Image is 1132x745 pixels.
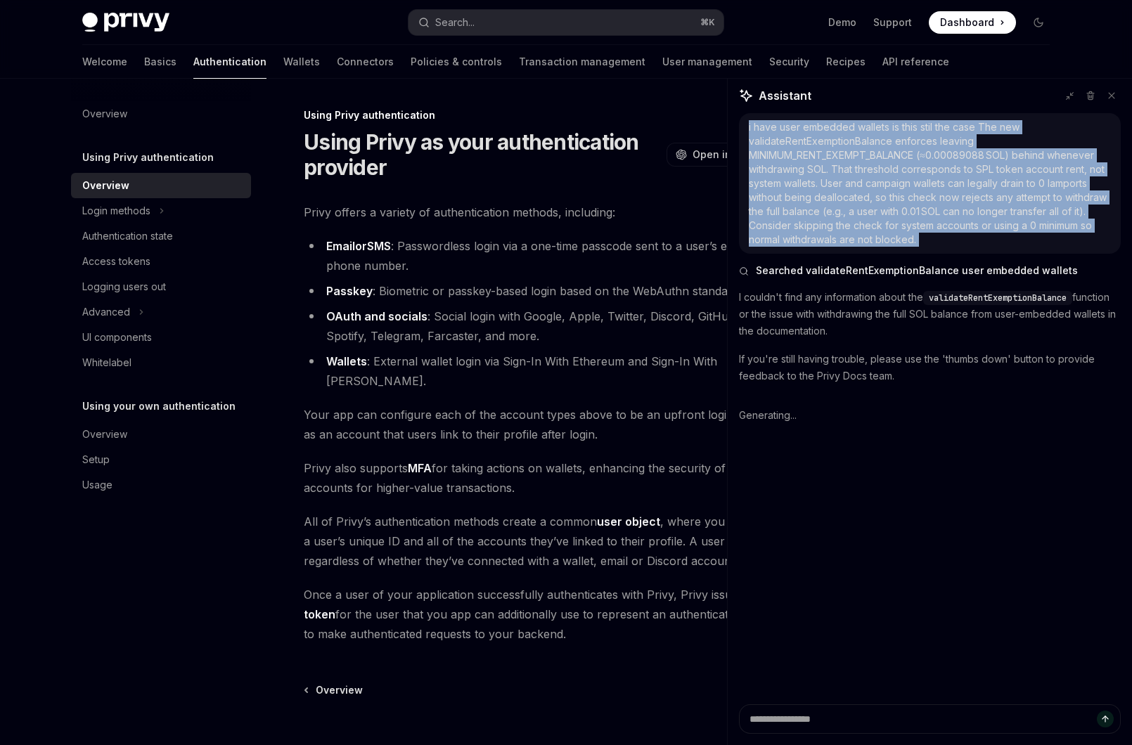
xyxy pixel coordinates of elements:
span: Searched validateRentExemptionBalance user embedded wallets [756,264,1078,278]
a: Wallets [283,45,320,79]
div: Logging users out [82,278,166,295]
a: Logging users out [71,274,251,299]
a: Welcome [82,45,127,79]
a: Wallets [326,354,367,369]
a: Overview [71,101,251,127]
a: Overview [71,422,251,447]
li: : External wallet login via Sign-In With Ethereum and Sign-In With [PERSON_NAME]. [304,351,811,391]
img: dark logo [82,13,169,32]
span: Privy offers a variety of authentication methods, including: [304,202,811,222]
strong: or [326,239,391,254]
a: Policies & controls [411,45,502,79]
a: Support [873,15,912,30]
a: Passkey [326,284,373,299]
div: Login methods [82,202,150,219]
p: If you're still having trouble, please use the 'thumbs down' button to provide feedback to the Pr... [739,351,1121,384]
span: All of Privy’s authentication methods create a common , where you can easily find a user’s unique... [304,512,811,571]
a: OAuth and socials [326,309,427,324]
span: Dashboard [940,15,994,30]
div: Whitelabel [82,354,131,371]
div: Overview [82,177,129,194]
a: MFA [408,461,432,476]
a: User management [662,45,752,79]
div: Access tokens [82,253,150,270]
a: Transaction management [519,45,645,79]
a: Authentication state [71,223,251,249]
div: UI components [82,329,152,346]
div: Using Privy authentication [304,108,811,122]
div: Overview [82,105,127,122]
a: Access tokens [71,249,251,274]
h5: Using your own authentication [82,398,236,415]
a: Recipes [826,45,866,79]
span: Your app can configure each of the account types above to be an upfront login method, or as an ac... [304,405,811,444]
a: Whitelabel [71,350,251,375]
div: Overview [82,426,127,443]
span: Open in ChatGPT [693,148,778,162]
span: validateRentExemptionBalance [929,292,1067,304]
span: ⌘ K [700,17,715,28]
div: Usage [82,477,112,493]
span: Overview [316,683,363,697]
button: Searched validateRentExemptionBalance user embedded wallets [739,264,1121,278]
button: Send message [1097,711,1114,727]
a: UI components [71,325,251,350]
a: Email [326,239,355,254]
li: : Biometric or passkey-based login based on the WebAuthn standard. [304,281,811,301]
div: Generating... [739,397,1121,434]
li: : Social login with Google, Apple, Twitter, Discord, GitHub, LinkedIn, Spotify, Telegram, Farcast... [304,306,811,346]
a: API reference [882,45,949,79]
a: user object [597,514,660,529]
div: Advanced [82,304,130,320]
span: Privy also supports for taking actions on wallets, enhancing the security of your users’ accounts... [304,458,811,498]
div: i have user embedded wallets is this stil the case The new validateRentExemptionBalance enforces ... [749,120,1111,247]
a: Setup [71,447,251,472]
a: Security [769,45,809,79]
a: Dashboard [929,11,1016,34]
a: Overview [305,683,363,697]
span: Assistant [759,87,811,104]
a: Connectors [337,45,394,79]
div: Search... [435,14,475,31]
h1: Using Privy as your authentication provider [304,129,661,180]
a: Usage [71,472,251,498]
button: Open in ChatGPT [667,143,787,167]
p: I couldn't find any information about the function or the issue with withdrawing the full SOL bal... [739,289,1121,339]
a: SMS [367,239,391,254]
div: Authentication state [82,228,173,245]
button: Toggle Advanced section [71,299,251,325]
li: : Passwordless login via a one-time passcode sent to a user’s email address or phone number. [304,236,811,276]
a: Authentication [193,45,266,79]
button: Open search [409,10,723,35]
button: Toggle Login methods section [71,198,251,223]
a: Basics [144,45,176,79]
a: Demo [828,15,856,30]
span: Once a user of your application successfully authenticates with Privy, Privy issues an for the us... [304,585,811,644]
textarea: Ask a question... [739,704,1121,734]
div: Setup [82,451,110,468]
button: Toggle dark mode [1027,11,1050,34]
a: Overview [71,173,251,198]
h5: Using Privy authentication [82,149,214,166]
